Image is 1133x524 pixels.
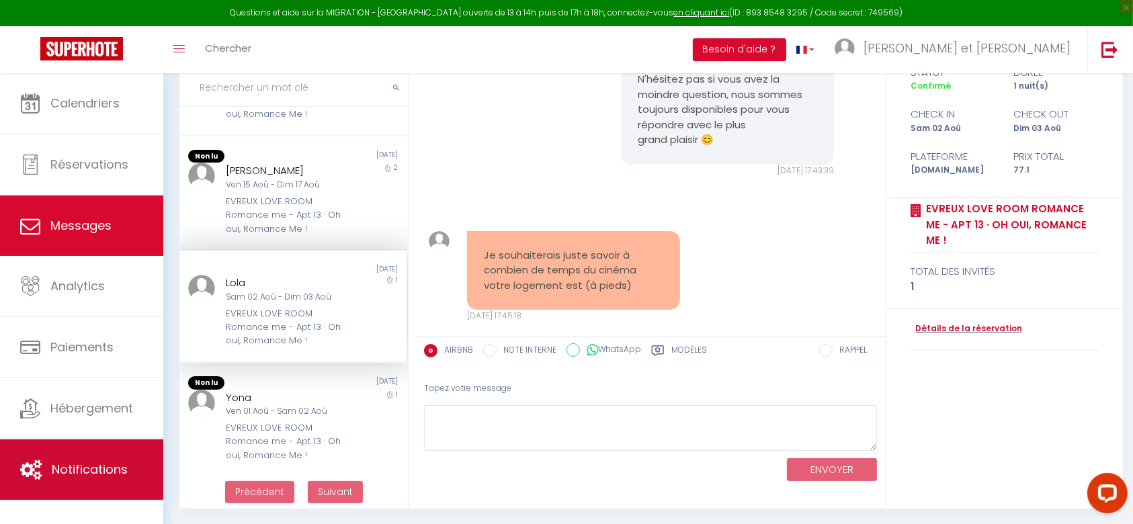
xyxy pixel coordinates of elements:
img: ... [188,163,215,189]
span: 2 [394,163,398,173]
div: Tapez votre message [424,372,877,405]
div: total des invités [911,263,1099,279]
label: AIRBNB [437,344,473,359]
pre: Je souhaiterais juste savoir à combien de temps du cinéma votre logement est (à pieds) [484,248,663,294]
div: Prix total [1005,148,1109,165]
a: ... [PERSON_NAME] et [PERSON_NAME] [825,26,1087,73]
a: Chercher [195,26,261,73]
span: [PERSON_NAME] et [PERSON_NAME] [864,40,1071,56]
label: Modèles [671,344,707,361]
div: 1 [911,279,1099,295]
img: ... [188,390,215,417]
span: Analytics [50,277,105,294]
a: en cliquant ici [674,7,730,18]
span: Suivant [318,485,353,498]
label: WhatsApp [580,343,641,358]
span: Chercher [205,41,251,55]
div: Dim 03 Aoû [1005,122,1109,135]
span: Messages [50,217,112,234]
button: ENVOYER [787,458,877,482]
img: ... [835,38,855,58]
span: Calendriers [50,95,120,112]
div: EVREUX LOVE ROOM Romance me - Apt 13 · Oh oui, Romance Me ! [226,421,341,462]
span: 1 [396,390,398,400]
div: [DATE] [293,150,407,163]
span: Confirmé [911,80,951,91]
img: ... [429,231,450,252]
div: Ven 15 Aoû - Dim 17 Aoû [226,179,341,191]
label: NOTE INTERNE [497,344,556,359]
div: [DATE] 17:43:39 [621,165,834,177]
div: [PERSON_NAME] [226,163,341,179]
div: Plateforme [902,148,1005,165]
div: 1 nuit(s) [1005,80,1109,93]
div: [DATE] [293,376,407,390]
div: Sam 02 Aoû - Dim 03 Aoû [226,291,341,304]
div: EVREUX LOVE ROOM Romance me - Apt 13 · Oh oui, Romance Me ! [226,195,341,236]
span: Hébergement [50,400,133,417]
button: Previous [225,481,294,504]
div: [DATE] [293,264,407,275]
span: 1 [396,275,398,285]
div: check out [1005,106,1109,122]
div: check in [902,106,1005,122]
span: Non lu [188,150,224,163]
div: Yona [226,390,341,406]
span: Non lu [188,376,224,390]
label: RAPPEL [833,344,867,359]
div: [DATE] 17:45:18 [467,310,680,322]
div: EVREUX LOVE ROOM Romance me - Apt 13 · Oh oui, Romance Me ! [226,307,341,348]
span: Notifications [52,461,128,478]
button: Next [308,481,363,504]
div: [DOMAIN_NAME] [902,164,1005,177]
div: Lola [226,275,341,291]
div: Sam 02 Aoû [902,122,1005,135]
span: Paiements [50,339,114,355]
div: Ven 01 Aoû - Sam 02 Aoû [226,405,341,418]
span: Précédent [235,485,284,498]
input: Rechercher un mot clé [179,69,408,107]
div: 77.1 [1005,164,1109,177]
button: Besoin d'aide ? [693,38,786,61]
a: Détails de la réservation [911,322,1022,335]
img: logout [1101,41,1118,58]
iframe: LiveChat chat widget [1077,468,1133,524]
span: Réservations [50,156,128,173]
img: Super Booking [40,37,123,60]
img: ... [188,275,215,302]
a: EVREUX LOVE ROOM Romance me - Apt 13 · Oh oui, Romance Me ! [921,201,1099,249]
